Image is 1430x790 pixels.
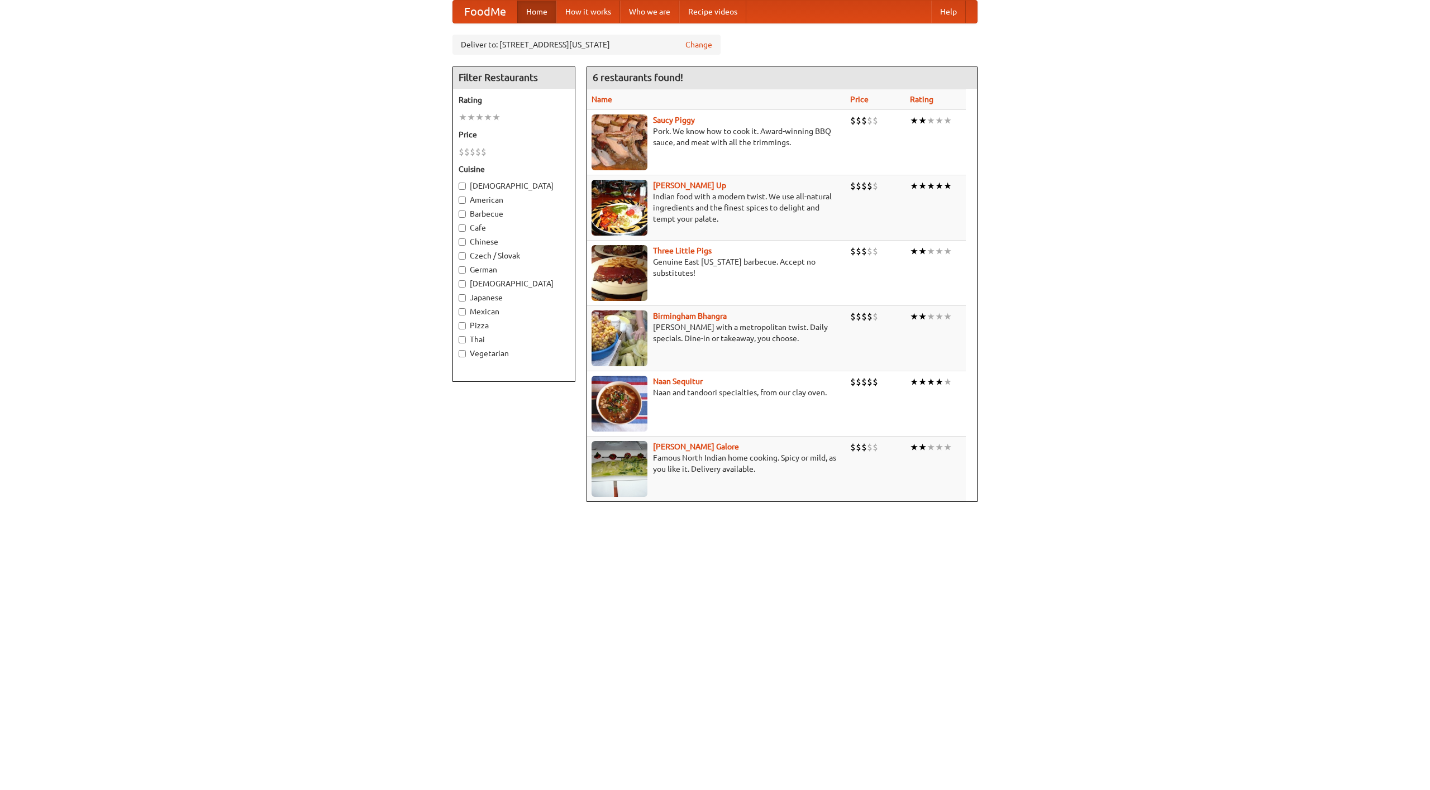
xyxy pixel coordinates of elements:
[910,245,918,257] li: ★
[935,376,943,388] li: ★
[459,308,466,315] input: Mexican
[927,376,935,388] li: ★
[943,180,952,192] li: ★
[459,146,464,158] li: $
[910,310,918,323] li: ★
[850,376,856,388] li: $
[459,129,569,140] h5: Price
[459,294,466,301] input: Japanese
[918,114,927,127] li: ★
[867,180,873,192] li: $
[459,222,569,233] label: Cafe
[873,376,878,388] li: $
[867,114,873,127] li: $
[935,310,943,323] li: ★
[556,1,620,23] a: How it works
[927,245,935,257] li: ★
[459,280,466,288] input: [DEMOGRAPHIC_DATA]
[861,245,867,257] li: $
[459,278,569,289] label: [DEMOGRAPHIC_DATA]
[459,197,466,204] input: American
[459,264,569,275] label: German
[492,111,500,123] li: ★
[918,441,927,453] li: ★
[592,376,647,432] img: naansequitur.jpg
[517,1,556,23] a: Home
[856,180,861,192] li: $
[464,146,470,158] li: $
[850,441,856,453] li: $
[935,441,943,453] li: ★
[653,116,695,125] a: Saucy Piggy
[459,320,569,331] label: Pizza
[861,310,867,323] li: $
[484,111,492,123] li: ★
[620,1,679,23] a: Who we are
[861,114,867,127] li: $
[910,95,933,104] a: Rating
[459,236,569,247] label: Chinese
[592,245,647,301] img: littlepigs.jpg
[453,1,517,23] a: FoodMe
[867,245,873,257] li: $
[459,350,466,357] input: Vegetarian
[459,194,569,205] label: American
[459,94,569,106] h5: Rating
[459,306,569,317] label: Mexican
[459,224,466,232] input: Cafe
[850,114,856,127] li: $
[685,39,712,50] a: Change
[943,245,952,257] li: ★
[927,114,935,127] li: ★
[653,312,727,320] a: Birmingham Bhangra
[653,246,712,255] a: Three Little Pigs
[850,245,856,257] li: $
[653,181,726,190] a: [PERSON_NAME] Up
[459,210,466,218] input: Barbecue
[459,252,466,260] input: Czech / Slovak
[856,245,861,257] li: $
[918,180,927,192] li: ★
[873,180,878,192] li: $
[481,146,487,158] li: $
[861,180,867,192] li: $
[931,1,966,23] a: Help
[459,180,569,191] label: [DEMOGRAPHIC_DATA]
[867,376,873,388] li: $
[873,441,878,453] li: $
[459,208,569,219] label: Barbecue
[592,126,841,148] p: Pork. We know how to cook it. Award-winning BBQ sauce, and meat with all the trimmings.
[910,376,918,388] li: ★
[592,310,647,366] img: bhangra.jpg
[592,256,841,279] p: Genuine East [US_STATE] barbecue. Accept no substitutes!
[927,310,935,323] li: ★
[910,114,918,127] li: ★
[653,377,703,386] a: Naan Sequitur
[856,310,861,323] li: $
[910,441,918,453] li: ★
[943,114,952,127] li: ★
[943,310,952,323] li: ★
[592,180,647,236] img: curryup.jpg
[475,111,484,123] li: ★
[475,146,481,158] li: $
[592,322,841,344] p: [PERSON_NAME] with a metropolitan twist. Daily specials. Dine-in or takeaway, you choose.
[459,183,466,190] input: [DEMOGRAPHIC_DATA]
[459,334,569,345] label: Thai
[850,95,869,104] a: Price
[592,95,612,104] a: Name
[592,441,647,497] img: currygalore.jpg
[592,191,841,224] p: Indian food with a modern twist. We use all-natural ingredients and the finest spices to delight ...
[935,180,943,192] li: ★
[467,111,475,123] li: ★
[850,310,856,323] li: $
[918,376,927,388] li: ★
[856,376,861,388] li: $
[873,245,878,257] li: $
[453,66,575,89] h4: Filter Restaurants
